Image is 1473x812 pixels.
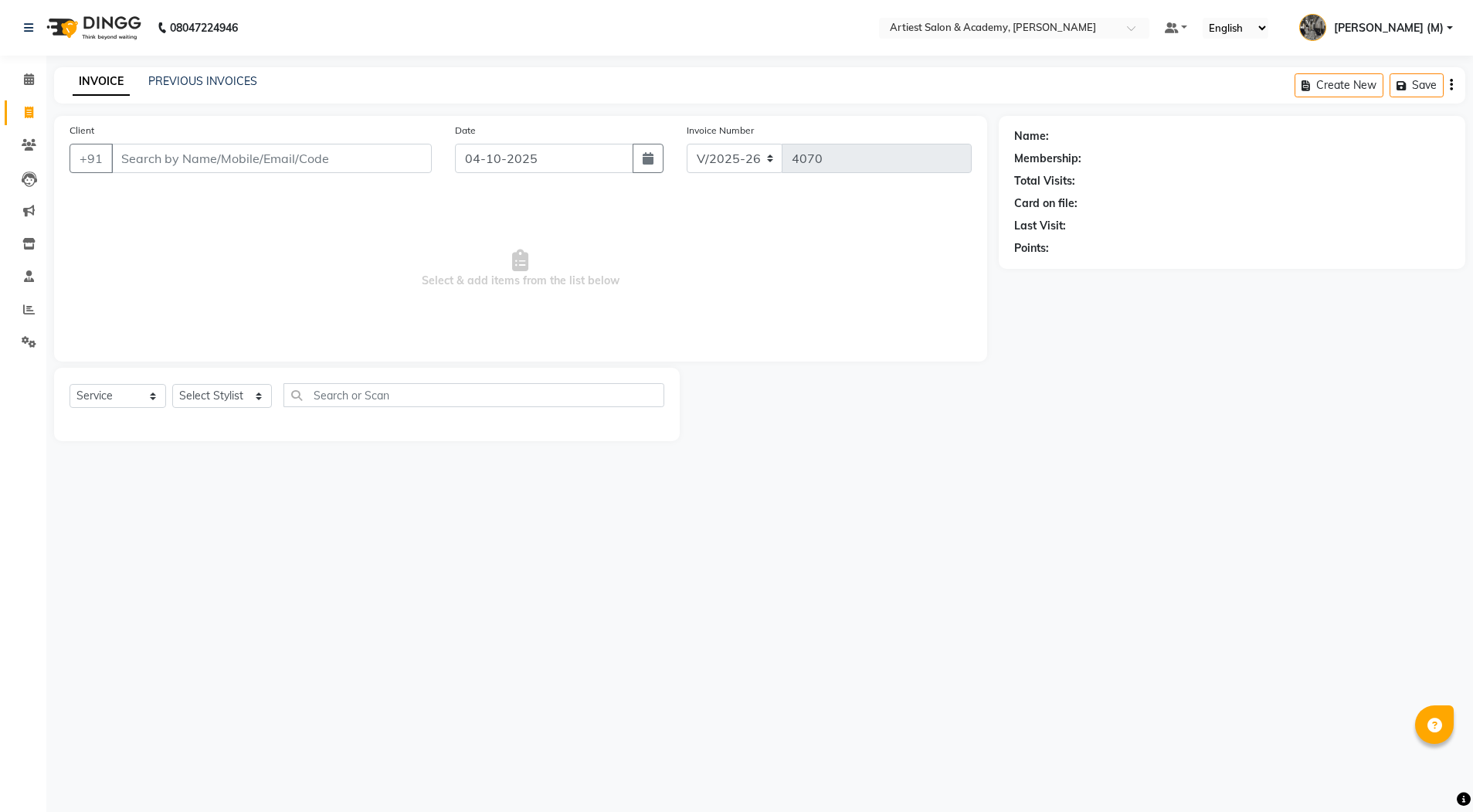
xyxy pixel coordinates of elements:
div: Membership: [1014,151,1081,167]
input: Search or Scan [283,383,664,407]
a: INVOICE [73,68,130,96]
div: Total Visits: [1014,173,1075,189]
label: Invoice Number [687,124,754,138]
div: Card on file: [1014,195,1078,212]
div: Last Visit: [1014,218,1066,234]
b: 08047224946 [170,6,238,49]
label: Client [70,124,94,138]
img: MANOJ GAHLOT (M) [1299,14,1326,41]
div: Name: [1014,128,1049,144]
img: logo [39,6,145,49]
input: Search by Name/Mobile/Email/Code [111,144,432,173]
button: Create New [1295,73,1383,97]
span: [PERSON_NAME] (M) [1334,20,1444,36]
div: Points: [1014,240,1049,257]
button: +91 [70,144,113,173]
button: Save [1390,73,1444,97]
span: Select & add items from the list below [70,192,972,346]
label: Date [455,124,476,138]
a: PREVIOUS INVOICES [148,74,257,88]
iframe: chat widget [1408,750,1458,797]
